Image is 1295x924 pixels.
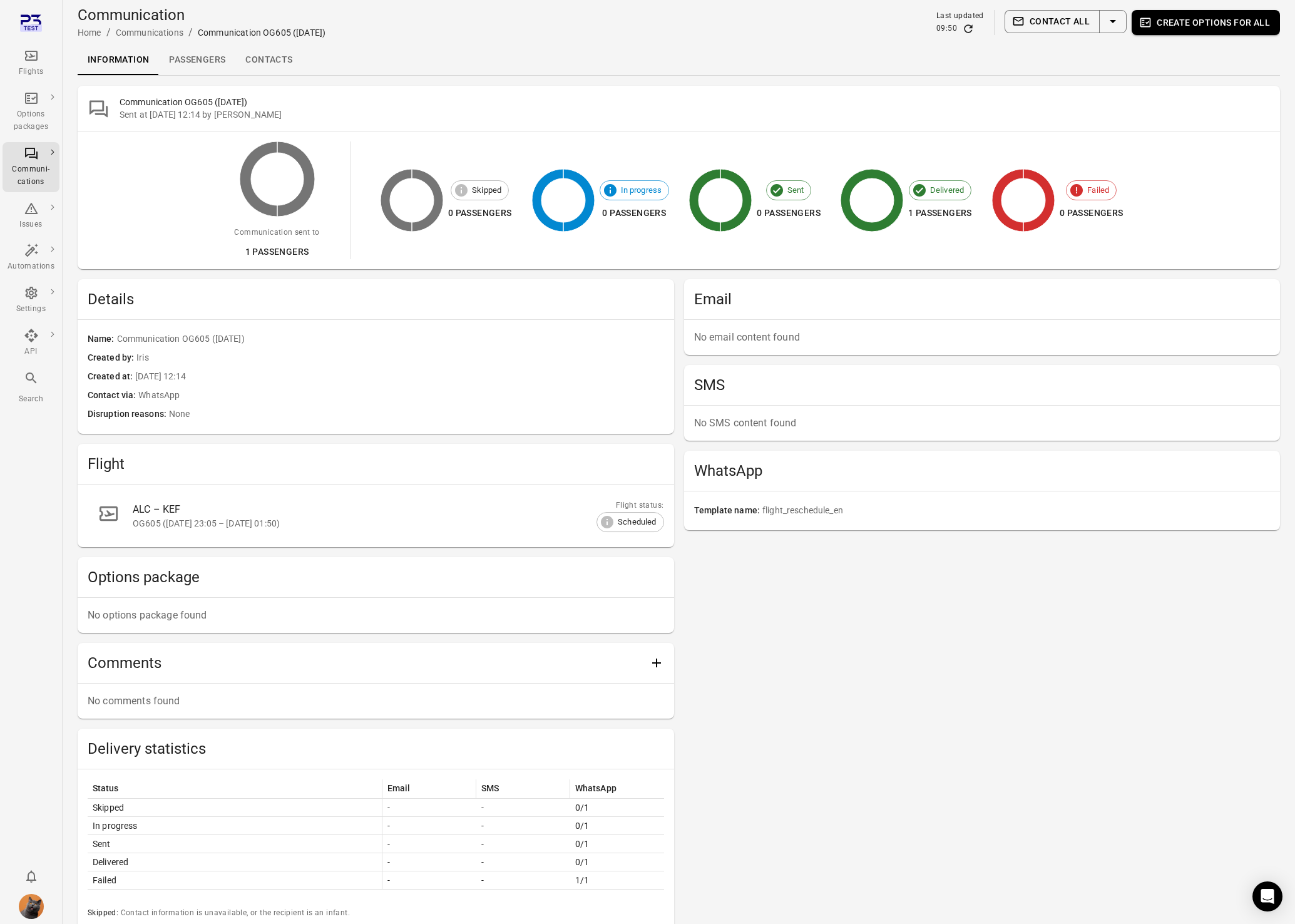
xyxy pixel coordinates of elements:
td: Delivered [88,853,382,871]
span: Scheduled [611,516,663,529]
a: Contacts [235,45,302,75]
div: 09:50 [936,23,957,35]
div: Automations [8,260,54,273]
td: Sent [88,835,382,853]
div: 0 passengers [1060,205,1124,221]
div: 0 passengers [757,205,821,221]
h2: Delivery statistics [88,739,664,759]
div: Options packages [8,108,54,133]
li: / [106,25,111,40]
a: Passengers [159,45,235,75]
div: Issues [8,218,54,231]
a: Flights [3,44,59,82]
td: Skipped [88,799,382,817]
td: 0/1 [570,817,664,835]
td: - [382,799,476,817]
span: Sent [781,184,811,197]
span: Created by [88,351,136,365]
td: - [382,835,476,853]
div: Split button [1005,10,1127,33]
div: 0 passengers [448,205,512,221]
td: - [382,853,476,871]
span: Skipped: [88,908,121,917]
td: 0/1 [570,835,664,853]
a: Options packages [3,87,59,137]
h2: SMS [694,375,1271,395]
span: Communication OG605 ([DATE]) [117,332,664,346]
div: Flight status: [596,500,663,512]
table: Communication delivery statistics [88,779,664,890]
span: Template name [694,504,762,518]
p: No email content found [694,330,1271,345]
span: In progress [614,184,669,197]
h2: Comments [88,653,644,673]
li: / [188,25,193,40]
td: 0/1 [570,799,664,817]
td: - [476,799,570,817]
div: Flights [8,66,54,78]
a: API [3,324,59,362]
button: Add comment [644,650,669,675]
p: No options package found [88,608,664,623]
td: In progress [88,817,382,835]
span: Contact via [88,389,138,403]
td: 1/1 [570,871,664,890]
td: - [476,853,570,871]
div: 0 passengers [600,205,670,221]
div: Local navigation [78,45,1280,75]
a: Issues [3,197,59,235]
span: [DATE] 12:14 [135,370,663,384]
div: Open Intercom Messenger [1252,881,1282,911]
a: Automations [3,239,59,277]
div: ALC – KEF [133,502,634,517]
h2: Communication OG605 ([DATE]) [120,96,1270,108]
button: Create options for all [1132,10,1280,35]
h2: Email [694,289,1271,309]
span: Created at [88,370,135,384]
td: 0/1 [570,853,664,871]
th: SMS [476,779,570,798]
span: Skipped [465,184,508,197]
a: Settings [3,282,59,319]
p: No SMS content found [694,416,1271,431]
p: No comments found [88,694,664,709]
div: 1 passengers [908,205,972,221]
th: Status [88,779,382,798]
span: Name [88,332,117,346]
span: Failed [1080,184,1116,197]
div: Communications [116,26,183,39]
span: None [169,408,664,421]
button: Select action [1099,10,1127,33]
div: API [8,346,54,358]
button: Search [3,367,59,409]
span: Details [88,289,664,309]
button: Iris [14,889,49,924]
h2: Flight [88,454,664,474]
a: Home [78,28,101,38]
div: 1 passengers [234,244,319,260]
th: Email [382,779,476,798]
a: Communi-cations [3,142,59,192]
td: - [476,817,570,835]
button: Refresh data [962,23,975,35]
span: flight_reschedule_en [762,504,1270,518]
th: WhatsApp [570,779,664,798]
a: Information [78,45,159,75]
div: Sent at [DATE] 12:14 by [PERSON_NAME] [120,108,1270,121]
h1: Communication [78,5,325,25]
a: ALC – KEFOG605 ([DATE] 23:05 – [DATE] 01:50) [88,495,664,537]
button: Notifications [19,864,44,889]
span: Disruption reasons [88,408,169,421]
h2: WhatsApp [694,461,1271,481]
div: Settings [8,303,54,316]
img: funny-british-shorthair-cat-portrait-looking-shocked-or-surprised.jpg [19,894,44,919]
div: OG605 ([DATE] 23:05 – [DATE] 01:50) [133,517,634,530]
span: Delivered [923,184,971,197]
button: Contact all [1005,10,1100,33]
div: Search [8,393,54,406]
span: WhatsApp [138,389,663,403]
td: - [382,817,476,835]
div: Communication OG605 ([DATE]) [198,26,325,39]
h2: Options package [88,567,664,587]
